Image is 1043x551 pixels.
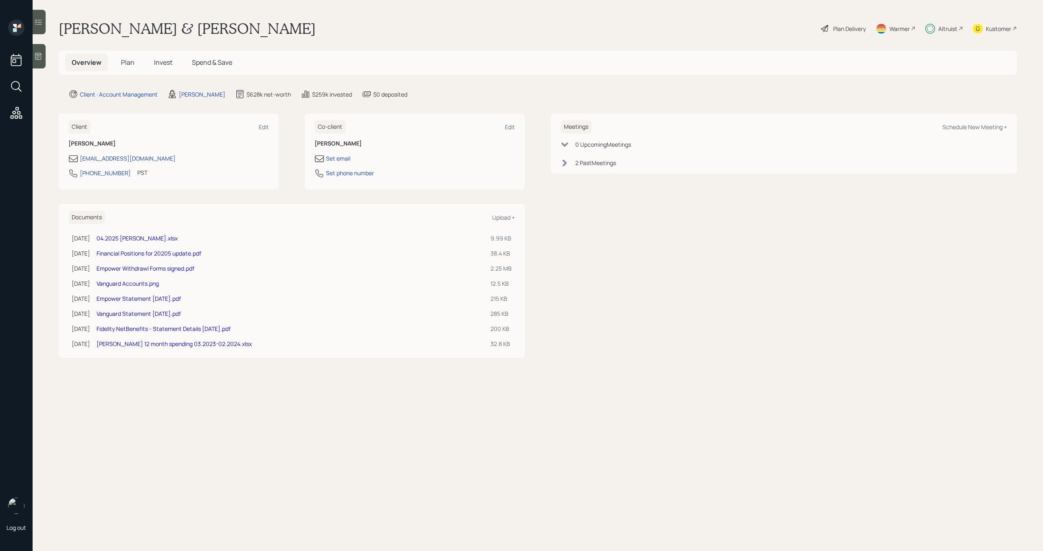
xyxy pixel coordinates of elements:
div: [DATE] [72,324,90,333]
div: [DATE] [72,249,90,258]
div: 12.5 KB [491,279,512,288]
div: [DATE] [72,309,90,318]
div: Edit [505,123,515,131]
div: 215 KB [491,294,512,303]
div: Plan Delivery [833,24,866,33]
div: [DATE] [72,234,90,242]
img: michael-russo-headshot.png [8,498,24,514]
a: Vanguard Statement [DATE].pdf [97,310,181,317]
div: Log out [7,524,26,531]
div: Edit [259,123,269,131]
span: Overview [72,58,101,67]
a: Empower Withdrawl Forms signed.pdf [97,264,194,272]
div: Set phone number [326,169,374,177]
div: 2 Past Meeting s [575,159,616,167]
a: Vanguard Accounts.png [97,280,159,287]
div: 0 Upcoming Meeting s [575,140,631,149]
div: Upload + [492,214,515,221]
span: Invest [154,58,172,67]
a: 04.2025 [PERSON_NAME].xlsx [97,234,178,242]
div: $259k invested [312,90,352,99]
h6: [PERSON_NAME] [315,140,515,147]
div: [DATE] [72,279,90,288]
h1: [PERSON_NAME] & [PERSON_NAME] [59,20,316,37]
div: Warmer [889,24,910,33]
div: Set email [326,154,350,163]
span: Plan [121,58,134,67]
div: [DATE] [72,294,90,303]
a: [PERSON_NAME] 12 month spending 03.2023-02.2024.xlsx [97,340,252,348]
div: PST [137,168,147,177]
div: Client · Account Management [80,90,158,99]
a: Financial Positions for 20205 update.pdf [97,249,201,257]
div: 9.99 KB [491,234,512,242]
div: [DATE] [72,339,90,348]
div: 2.25 MB [491,264,512,273]
div: $0 deposited [373,90,407,99]
h6: Meetings [561,120,592,134]
div: 200 KB [491,324,512,333]
div: [PHONE_NUMBER] [80,169,131,177]
div: 285 KB [491,309,512,318]
div: Kustomer [986,24,1011,33]
div: [DATE] [72,264,90,273]
span: Spend & Save [192,58,232,67]
a: Fidelity NetBenefits - Statement Details [DATE].pdf [97,325,231,333]
h6: Co-client [315,120,345,134]
div: 32.8 KB [491,339,512,348]
h6: Documents [68,211,105,224]
h6: [PERSON_NAME] [68,140,269,147]
h6: Client [68,120,90,134]
div: Altruist [938,24,957,33]
div: [PERSON_NAME] [179,90,225,99]
a: Empower Statement [DATE].pdf [97,295,181,302]
div: [EMAIL_ADDRESS][DOMAIN_NAME] [80,154,176,163]
div: $628k net-worth [246,90,291,99]
div: Schedule New Meeting + [942,123,1007,131]
div: 38.4 KB [491,249,512,258]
